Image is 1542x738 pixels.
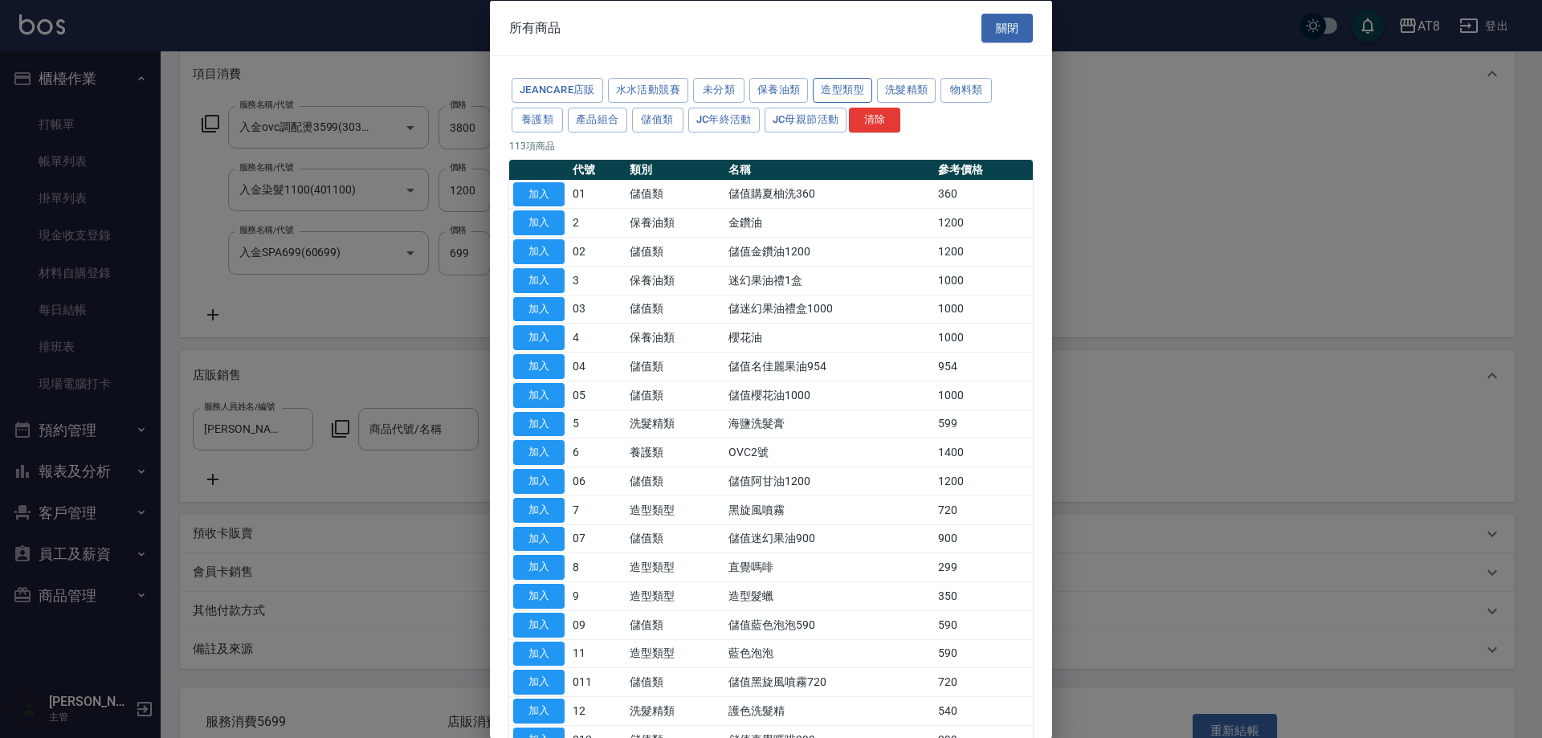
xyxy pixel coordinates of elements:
td: 1400 [934,438,1033,467]
button: 加入 [513,354,565,379]
button: 加入 [513,267,565,292]
button: JC年終活動 [688,107,760,132]
td: 720 [934,495,1033,524]
button: 儲值類 [632,107,683,132]
td: 洗髮精類 [626,410,724,438]
button: 加入 [513,239,565,264]
td: 造型類型 [626,581,724,610]
button: 加入 [513,555,565,580]
td: 12 [569,696,626,725]
td: 儲值藍色泡泡590 [724,610,934,639]
td: 儲值迷幻果油900 [724,524,934,553]
td: 1200 [934,237,1033,266]
td: 造型髮蠟 [724,581,934,610]
th: 參考價格 [934,159,1033,180]
td: 保養油類 [626,266,724,295]
button: 加入 [513,296,565,321]
td: OVC2號 [724,438,934,467]
button: 保養油類 [749,78,809,103]
td: 儲值名佳麗果油954 [724,352,934,381]
button: 加入 [513,411,565,436]
th: 名稱 [724,159,934,180]
button: 加入 [513,612,565,637]
td: 儲值櫻花油1000 [724,381,934,410]
td: 造型類型 [626,639,724,668]
td: 海鹽洗髮膏 [724,410,934,438]
td: 720 [934,667,1033,696]
td: 儲值黑旋風噴霧720 [724,667,934,696]
button: 加入 [513,497,565,522]
td: 直覺嗎啡 [724,552,934,581]
button: 產品組合 [568,107,627,132]
td: 櫻花油 [724,323,934,352]
td: 299 [934,552,1033,581]
td: 儲值類 [626,524,724,553]
td: 6 [569,438,626,467]
td: 3 [569,266,626,295]
td: 金鑽油 [724,208,934,237]
td: 8 [569,552,626,581]
td: 儲值類 [626,381,724,410]
button: 關閉 [981,13,1033,43]
td: 9 [569,581,626,610]
button: 加入 [513,526,565,551]
td: 03 [569,295,626,324]
td: 01 [569,180,626,209]
button: 加入 [513,382,565,407]
button: 加入 [513,584,565,609]
button: 未分類 [693,78,744,103]
th: 代號 [569,159,626,180]
td: 保養油類 [626,208,724,237]
td: 保養油類 [626,323,724,352]
p: 113 項商品 [509,138,1033,153]
td: 1000 [934,266,1033,295]
th: 類別 [626,159,724,180]
td: 儲值類 [626,467,724,495]
td: 06 [569,467,626,495]
td: 儲值阿甘油1200 [724,467,934,495]
td: 儲值類 [626,237,724,266]
td: 1200 [934,467,1033,495]
td: 1200 [934,208,1033,237]
button: 物料類 [940,78,992,103]
td: 590 [934,639,1033,668]
td: 360 [934,180,1033,209]
td: 1000 [934,323,1033,352]
td: 599 [934,410,1033,438]
td: 養護類 [626,438,724,467]
button: 水水活動競賽 [608,78,688,103]
button: 加入 [513,181,565,206]
td: 7 [569,495,626,524]
span: 所有商品 [509,19,561,35]
td: 02 [569,237,626,266]
td: 護色洗髮精 [724,696,934,725]
td: 迷幻果油禮1盒 [724,266,934,295]
button: 加入 [513,641,565,666]
td: 590 [934,610,1033,639]
td: 儲值類 [626,352,724,381]
button: 加入 [513,699,565,724]
td: 藍色泡泡 [724,639,934,668]
td: 11 [569,639,626,668]
button: 加入 [513,325,565,350]
td: 儲值購夏柚洗360 [724,180,934,209]
td: 05 [569,381,626,410]
td: 04 [569,352,626,381]
td: 儲值金鑽油1200 [724,237,934,266]
td: 4 [569,323,626,352]
td: 黑旋風噴霧 [724,495,934,524]
td: 540 [934,696,1033,725]
td: 儲值類 [626,295,724,324]
button: 加入 [513,670,565,695]
td: 350 [934,581,1033,610]
td: 洗髮精類 [626,696,724,725]
button: 加入 [513,469,565,494]
td: 07 [569,524,626,553]
td: 儲值類 [626,610,724,639]
button: 清除 [849,107,900,132]
td: 5 [569,410,626,438]
td: 09 [569,610,626,639]
button: 造型類型 [813,78,872,103]
td: 900 [934,524,1033,553]
td: 造型類型 [626,552,724,581]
